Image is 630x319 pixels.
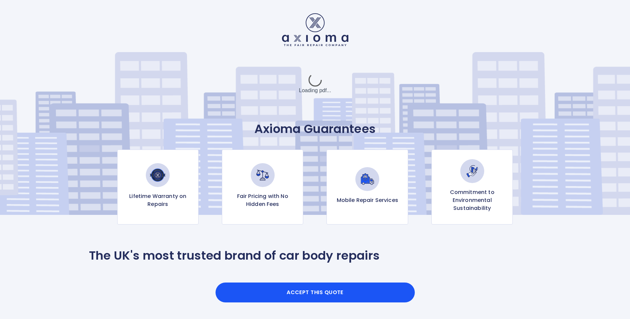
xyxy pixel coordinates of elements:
[265,67,365,100] div: Loading pdf...
[337,196,398,204] p: Mobile Repair Services
[89,122,541,136] p: Axioma Guarantees
[146,163,170,187] img: Lifetime Warranty on Repairs
[216,283,415,302] button: Accept this Quote
[460,159,484,183] img: Commitment to Environmental Sustainability
[227,192,298,208] p: Fair Pricing with No Hidden Fees
[437,188,507,212] p: Commitment to Environmental Sustainability
[89,248,380,263] p: The UK's most trusted brand of car body repairs
[355,167,379,191] img: Mobile Repair Services
[123,192,193,208] p: Lifetime Warranty on Repairs
[251,163,275,187] img: Fair Pricing with No Hidden Fees
[282,13,348,46] img: Logo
